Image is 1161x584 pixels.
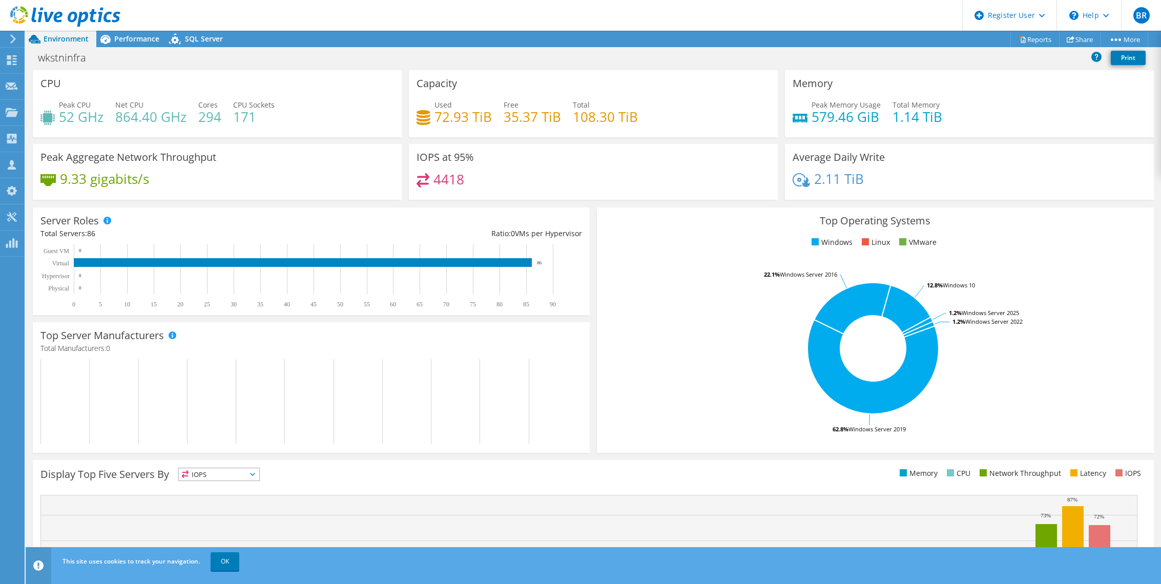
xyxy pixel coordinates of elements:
h3: Average Daily Write [793,152,885,163]
tspan: 22.1% [764,270,780,278]
tspan: Windows 10 [943,281,975,289]
h4: 171 [233,111,275,122]
span: Net CPU [115,100,143,110]
h1: wkstninfra [33,52,102,64]
svg: \n [1069,11,1079,20]
tspan: Windows Server 2016 [780,270,837,278]
text: 85 [523,301,529,308]
div: Total Servers: [40,228,311,239]
span: SQL Server [185,34,223,44]
span: Total Memory [893,100,940,110]
span: Performance [114,34,159,44]
text: 50 [337,301,343,308]
h4: 52 GHz [59,111,103,122]
span: Cores [198,100,218,110]
text: 40 [284,301,290,308]
h3: CPU [40,78,61,89]
h3: Peak Aggregate Network Throughput [40,152,216,163]
a: Share [1059,31,1101,47]
span: 0 [511,228,515,238]
text: 75 [470,301,476,308]
text: 0 [79,285,81,290]
li: Latency [1068,468,1106,479]
h3: Top Server Manufacturers [40,330,164,341]
span: Used [434,100,452,110]
div: Ratio: VMs per Hypervisor [311,228,582,239]
li: IOPS [1113,468,1141,479]
h3: Server Roles [40,215,99,226]
h3: Top Operating Systems [605,215,1146,226]
span: 86 [87,228,95,238]
text: Guest VM [44,247,69,255]
span: This site uses cookies to track your navigation. [63,557,200,566]
h3: IOPS at 95% [417,152,474,163]
span: Peak Memory Usage [812,100,881,110]
h3: Capacity [417,78,457,89]
a: Print [1111,51,1146,65]
span: CPU Sockets [233,100,275,110]
text: Hypervisor [42,273,70,280]
text: 0 [79,273,81,278]
text: 15 [151,301,157,308]
h4: 9.33 gigabits/s [60,173,149,184]
span: Peak CPU [59,100,91,110]
text: 80 [496,301,503,308]
text: Physical [48,285,69,292]
text: 5 [99,301,102,308]
h3: Memory [793,78,833,89]
text: 55 [364,301,370,308]
h4: 35.37 TiB [504,111,561,122]
h4: 864.40 GHz [115,111,186,122]
tspan: Windows Server 2019 [848,425,906,433]
li: Linux [859,237,890,248]
h4: 4418 [433,174,464,185]
li: Memory [897,468,938,479]
h4: 579.46 GiB [812,111,881,122]
text: 45 [310,301,317,308]
text: 90 [550,301,556,308]
tspan: Windows Server 2025 [962,309,1019,317]
h4: 294 [198,111,221,122]
tspan: 1.2% [952,318,965,325]
h4: 1.14 TiB [893,111,942,122]
text: 87% [1067,496,1077,503]
text: 0 [72,301,75,308]
a: More [1101,31,1148,47]
span: Total [573,100,590,110]
text: 86 [537,260,542,265]
text: 70 [443,301,449,308]
text: 73% [1041,512,1051,518]
tspan: 1.2% [949,309,962,317]
span: Free [504,100,519,110]
tspan: 12.8% [927,281,943,289]
text: 25 [204,301,210,308]
span: Environment [44,34,89,44]
text: 10 [124,301,130,308]
h4: 108.30 TiB [573,111,638,122]
tspan: 62.8% [833,425,848,433]
text: 35 [257,301,263,308]
text: Virtual [52,260,70,267]
text: 65 [417,301,423,308]
text: 72% [1094,513,1104,519]
li: Network Throughput [977,468,1061,479]
a: OK [211,552,239,571]
text: 30 [231,301,237,308]
text: 60 [390,301,396,308]
text: 20 [177,301,183,308]
span: 0 [106,343,110,353]
h4: Total Manufacturers: [40,343,582,354]
h4: 72.93 TiB [434,111,492,122]
span: BR [1133,7,1150,24]
a: Reports [1010,31,1060,47]
h4: 2.11 TiB [814,173,864,184]
tspan: Windows Server 2022 [965,318,1023,325]
li: Windows [809,237,853,248]
li: CPU [944,468,970,479]
text: 0 [79,248,81,253]
span: IOPS [179,468,259,481]
li: VMware [897,237,937,248]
